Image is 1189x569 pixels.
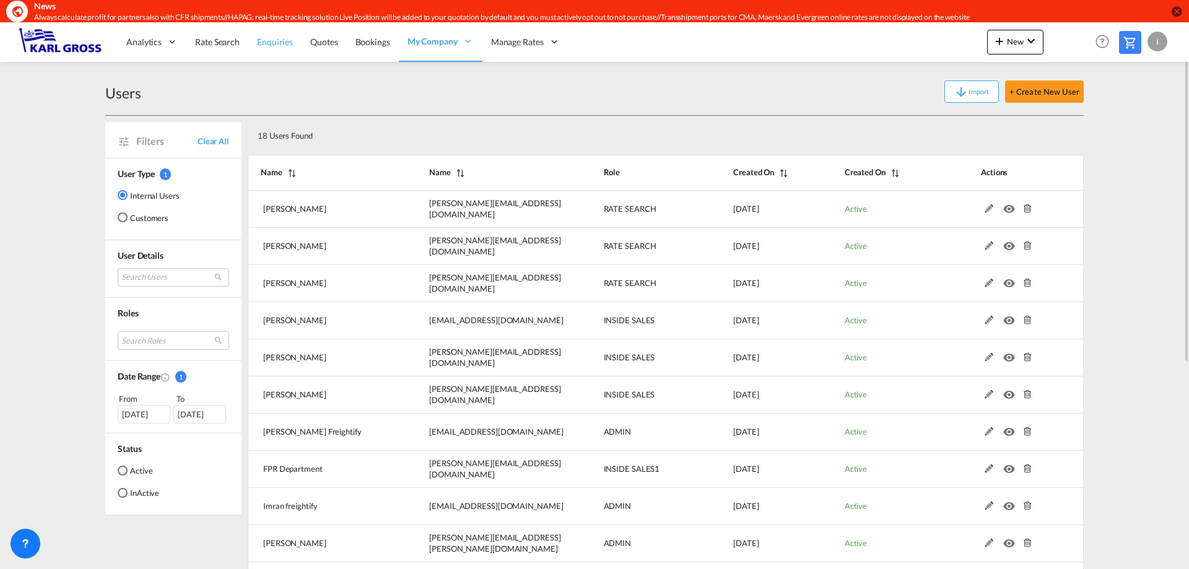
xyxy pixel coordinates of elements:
[160,372,170,382] md-icon: Created On
[160,168,171,180] span: 1
[248,265,398,302] td: Alois Stütz
[248,488,398,525] td: Imran freightify
[987,30,1043,54] button: icon-plus 400-fgNewicon-chevron-down
[482,22,568,62] div: Manage Rates
[702,451,814,488] td: 2025-06-23
[573,451,703,488] td: INSIDE SALES1
[733,538,759,548] span: [DATE]
[1024,33,1039,48] md-icon: icon-chevron-down
[573,339,703,376] td: INSIDE SALES
[118,211,180,224] md-radio-button: Customers
[1003,536,1019,544] md-icon: icon-eye
[604,389,655,399] span: INSIDE SALES
[248,191,398,228] td: Sandor Harangi
[814,155,950,191] th: Status
[702,265,814,302] td: 2025-09-30
[263,464,323,474] span: FPR Department
[1003,424,1019,433] md-icon: icon-eye
[573,376,703,414] td: INSIDE SALES
[398,414,572,451] td: alwinregan.a@freightfy.com
[398,339,572,376] td: c.lutz@karlgross.de
[573,155,703,191] th: Role
[118,487,159,499] md-radio-button: InActive
[733,204,759,214] span: [DATE]
[845,241,867,251] span: Active
[702,414,814,451] td: 2025-07-07
[310,37,338,47] span: Quotes
[257,37,293,47] span: Enquiries
[1148,32,1167,51] div: I
[429,347,560,368] span: [PERSON_NAME][EMAIL_ADDRESS][DOMAIN_NAME]
[604,204,656,214] span: RATE SEARCH
[702,155,814,191] th: Created On
[992,37,1039,46] span: New
[604,241,656,251] span: RATE SEARCH
[34,12,1006,23] div: Always calculate profit for partners also with CFR shipments//HAPAG: real-time tracking solution ...
[263,538,326,548] span: [PERSON_NAME]
[573,191,703,228] td: RATE SEARCH
[1092,31,1119,53] div: Help
[429,384,560,405] span: [PERSON_NAME][EMAIL_ADDRESS][DOMAIN_NAME]
[429,235,560,256] span: [PERSON_NAME][EMAIL_ADDRESS][DOMAIN_NAME]
[573,265,703,302] td: RATE SEARCH
[1003,461,1019,470] md-icon: icon-eye
[398,191,572,228] td: s.harangi@karlgross.de
[105,83,141,103] div: Users
[702,488,814,525] td: 2025-04-11
[733,427,759,437] span: [DATE]
[604,278,656,288] span: RATE SEARCH
[118,168,155,179] span: User Type
[398,228,572,265] td: s.negoita@karlgross.de
[11,5,24,17] md-icon: icon-earth
[573,302,703,339] td: INSIDE SALES
[845,389,867,399] span: Active
[702,228,814,265] td: 2025-09-30
[195,37,240,47] span: Rate Search
[1003,201,1019,210] md-icon: icon-eye
[1003,276,1019,284] md-icon: icon-eye
[347,22,399,62] a: Bookings
[702,525,814,562] td: 2025-03-12
[118,308,139,318] span: Roles
[845,315,867,325] span: Active
[398,451,572,488] td: t.chun@karlgross.de
[118,250,163,261] span: User Details
[398,488,572,525] td: imran.khan@freightfy.com
[1092,31,1113,52] span: Help
[302,22,346,62] a: Quotes
[175,371,186,383] span: 1
[429,458,560,479] span: [PERSON_NAME][EMAIL_ADDRESS][DOMAIN_NAME]
[263,315,326,325] span: [PERSON_NAME]
[1170,5,1183,17] button: icon-close-circle
[355,37,390,47] span: Bookings
[186,22,248,62] a: Rate Search
[248,228,398,265] td: Stelian-Dumitru Negoita
[263,501,317,511] span: Imran freightify
[248,414,398,451] td: Alwin Freightify
[604,427,632,437] span: ADMIN
[248,22,302,62] a: Enquiries
[733,501,759,511] span: [DATE]
[398,376,572,414] td: m.zebisch@karlgross.de
[429,532,560,554] span: [PERSON_NAME][EMAIL_ADDRESS][PERSON_NAME][DOMAIN_NAME]
[118,393,172,405] div: From
[845,464,867,474] span: Active
[733,464,759,474] span: [DATE]
[398,265,572,302] td: a.stuetz@karlgross.de
[248,451,398,488] td: FPR Department
[126,36,162,48] span: Analytics
[263,241,326,251] span: [PERSON_NAME]
[263,278,326,288] span: [PERSON_NAME]
[733,389,759,399] span: [DATE]
[248,155,398,191] th: Name
[263,389,326,399] span: [PERSON_NAME]
[733,278,759,288] span: [DATE]
[118,464,159,477] md-radio-button: Active
[845,278,867,288] span: Active
[733,315,759,325] span: [DATE]
[263,427,362,437] span: [PERSON_NAME] Freightify
[604,501,632,511] span: ADMIN
[491,36,544,48] span: Manage Rates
